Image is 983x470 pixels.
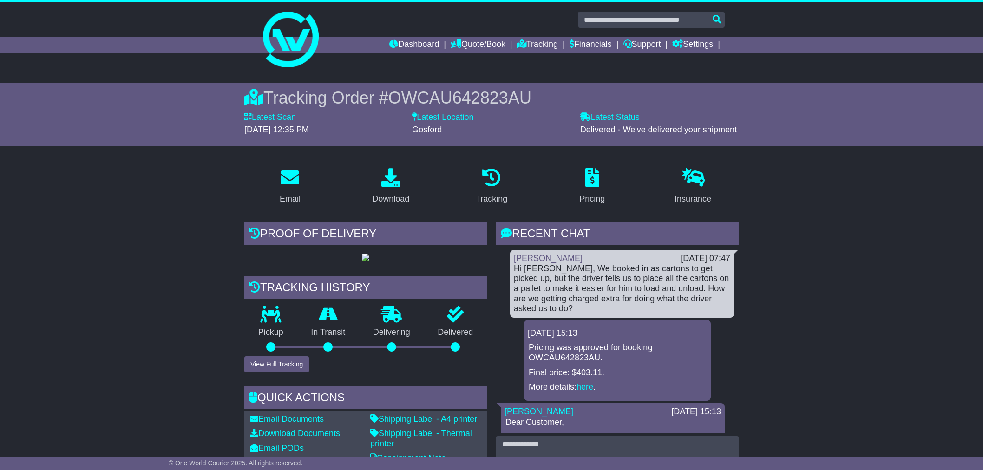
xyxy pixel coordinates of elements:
[372,193,409,205] div: Download
[528,328,707,339] div: [DATE] 15:13
[389,37,439,53] a: Dashboard
[505,407,573,416] a: [PERSON_NAME]
[362,254,369,261] img: GetPodImage
[505,432,720,452] p: Please see TNT rewigh below resulting in a higher freight charge
[280,193,301,205] div: Email
[250,444,304,453] a: Email PODs
[623,37,661,53] a: Support
[359,327,424,338] p: Delivering
[244,222,487,248] div: Proof of Delivery
[297,327,360,338] p: In Transit
[514,264,730,314] div: Hi [PERSON_NAME], We booked in as cartons to get picked up, but the driver tells us to place all ...
[579,193,605,205] div: Pricing
[244,88,739,108] div: Tracking Order #
[505,418,720,428] p: Dear Customer,
[517,37,558,53] a: Tracking
[476,193,507,205] div: Tracking
[681,254,730,264] div: [DATE] 07:47
[244,125,309,134] span: [DATE] 12:35 PM
[244,386,487,411] div: Quick Actions
[412,112,473,123] label: Latest Location
[671,407,721,417] div: [DATE] 15:13
[244,356,309,372] button: View Full Tracking
[451,37,505,53] a: Quote/Book
[169,459,303,467] span: © One World Courier 2025. All rights reserved.
[570,37,612,53] a: Financials
[244,327,297,338] p: Pickup
[577,382,593,392] a: here
[529,382,706,392] p: More details: .
[672,37,713,53] a: Settings
[514,254,583,263] a: [PERSON_NAME]
[250,414,324,424] a: Email Documents
[580,112,640,123] label: Latest Status
[496,222,739,248] div: RECENT CHAT
[412,125,442,134] span: Gosford
[580,125,737,134] span: Delivered - We've delivered your shipment
[370,429,472,448] a: Shipping Label - Thermal printer
[573,165,611,209] a: Pricing
[424,327,487,338] p: Delivered
[274,165,307,209] a: Email
[388,88,531,107] span: OWCAU642823AU
[529,343,706,363] p: Pricing was approved for booking OWCAU642823AU.
[244,276,487,301] div: Tracking history
[366,165,415,209] a: Download
[250,429,340,438] a: Download Documents
[244,112,296,123] label: Latest Scan
[370,453,446,463] a: Consignment Note
[529,368,706,378] p: Final price: $403.11.
[470,165,513,209] a: Tracking
[370,414,477,424] a: Shipping Label - A4 printer
[675,193,711,205] div: Insurance
[668,165,717,209] a: Insurance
